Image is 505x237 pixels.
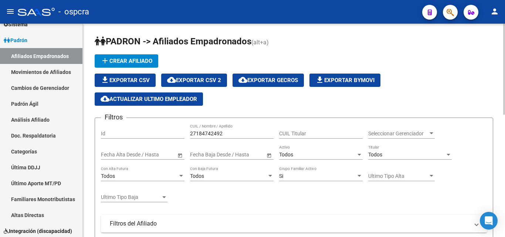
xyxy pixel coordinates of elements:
[101,96,197,102] span: Actualizar ultimo Empleador
[309,74,380,87] button: Exportar Bymovi
[279,152,293,158] span: Todos
[176,151,184,159] button: Open calendar
[315,77,374,84] span: Exportar Bymovi
[4,36,27,44] span: Padrón
[101,58,152,64] span: Crear Afiliado
[238,75,247,84] mat-icon: cloud_download
[95,92,203,106] button: Actualizar ultimo Empleador
[6,7,15,16] mat-icon: menu
[190,152,217,158] input: Fecha inicio
[251,39,269,46] span: (alt+a)
[110,220,469,228] mat-panel-title: Filtros del Afiliado
[223,152,260,158] input: Fecha fin
[167,77,221,84] span: Exportar CSV 2
[134,152,170,158] input: Fecha fin
[368,131,428,137] span: Seleccionar Gerenciador
[279,173,283,179] span: Si
[190,173,204,179] span: Todos
[101,194,161,200] span: Ultimo Tipo Baja
[95,54,158,68] button: Crear Afiliado
[233,74,304,87] button: Exportar GECROS
[101,173,115,179] span: Todos
[490,7,499,16] mat-icon: person
[4,227,72,235] span: Integración (discapacidad)
[101,215,487,233] mat-expansion-panel-header: Filtros del Afiliado
[368,152,382,158] span: Todos
[238,77,298,84] span: Exportar GECROS
[161,74,227,87] button: Exportar CSV 2
[101,77,150,84] span: Exportar CSV
[101,152,128,158] input: Fecha inicio
[101,94,109,103] mat-icon: cloud_download
[58,4,89,20] span: - ospcra
[368,173,428,179] span: Ultimo Tipo Alta
[315,75,324,84] mat-icon: file_download
[101,56,109,65] mat-icon: add
[95,74,156,87] button: Exportar CSV
[101,112,126,122] h3: Filtros
[265,151,273,159] button: Open calendar
[167,75,176,84] mat-icon: cloud_download
[480,212,498,230] div: Open Intercom Messenger
[4,20,28,28] span: Sistema
[101,75,109,84] mat-icon: file_download
[95,36,251,47] span: PADRON -> Afiliados Empadronados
